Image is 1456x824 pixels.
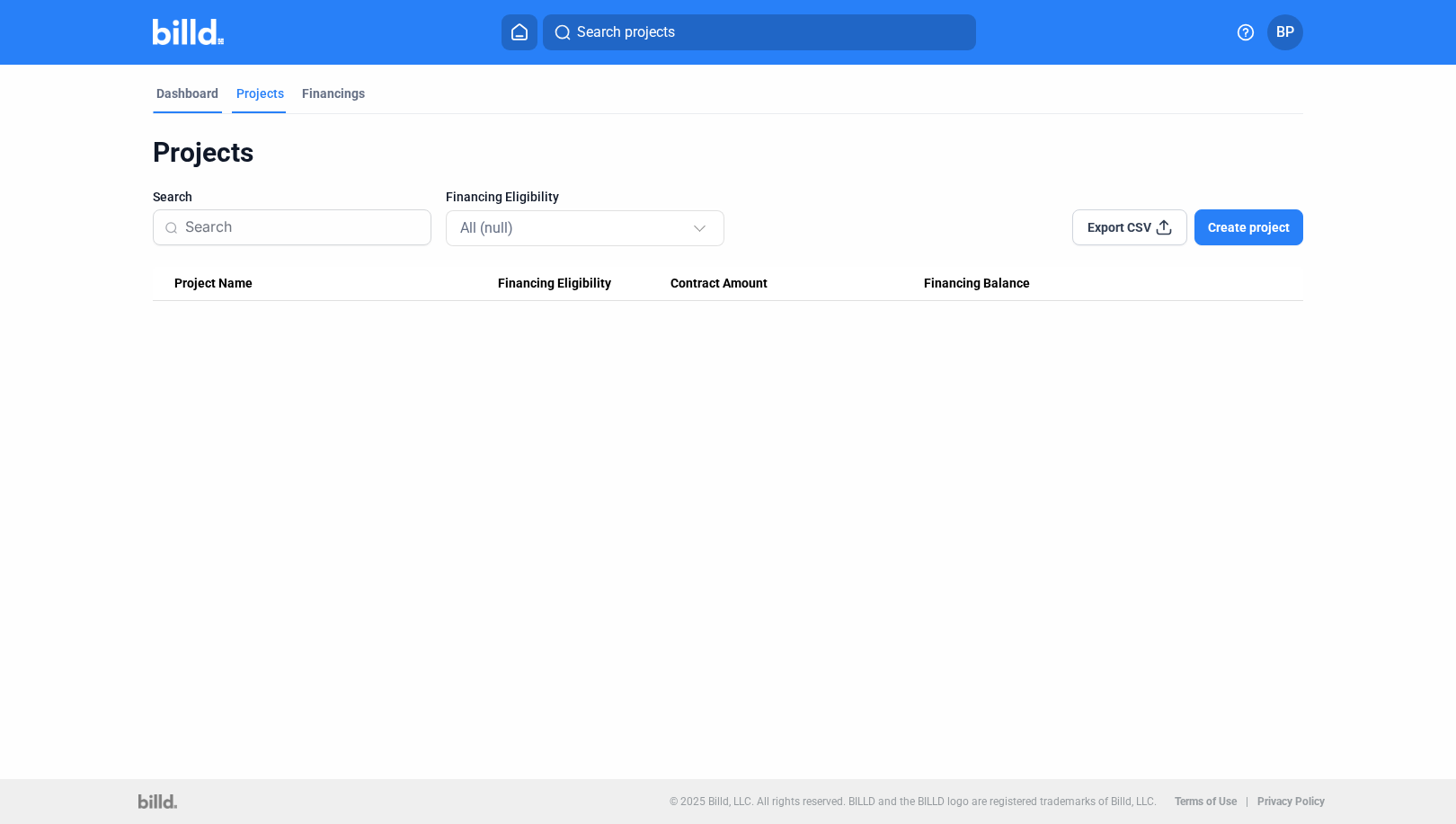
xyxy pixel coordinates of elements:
[1276,22,1294,43] span: BP
[670,276,768,292] span: Contract Amount
[543,14,976,50] button: Search projects
[174,276,498,292] div: Project Name
[1175,795,1237,808] b: Terms of Use
[670,795,1157,808] p: © 2025 Billd, LLC. All rights reserved. BILLD and the BILLD logo are registered trademarks of Bil...
[498,276,670,292] div: Financing Eligibility
[1194,209,1303,245] button: Create project
[1246,795,1248,808] p: |
[460,219,513,236] mat-select-trigger: All (null)
[174,276,253,292] span: Project Name
[185,208,420,246] input: Search
[138,794,177,809] img: logo
[156,84,218,102] div: Dashboard
[498,276,611,292] span: Financing Eligibility
[1088,218,1151,236] span: Export CSV
[236,84,284,102] div: Projects
[1267,14,1303,50] button: BP
[446,188,559,206] span: Financing Eligibility
[924,276,1177,292] div: Financing Balance
[1072,209,1187,245] button: Export CSV
[302,84,365,102] div: Financings
[924,276,1030,292] span: Financing Balance
[670,276,924,292] div: Contract Amount
[153,188,192,206] span: Search
[1208,218,1290,236] span: Create project
[153,136,1303,170] div: Projects
[153,19,224,45] img: Billd Company Logo
[577,22,675,43] span: Search projects
[1257,795,1325,808] b: Privacy Policy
